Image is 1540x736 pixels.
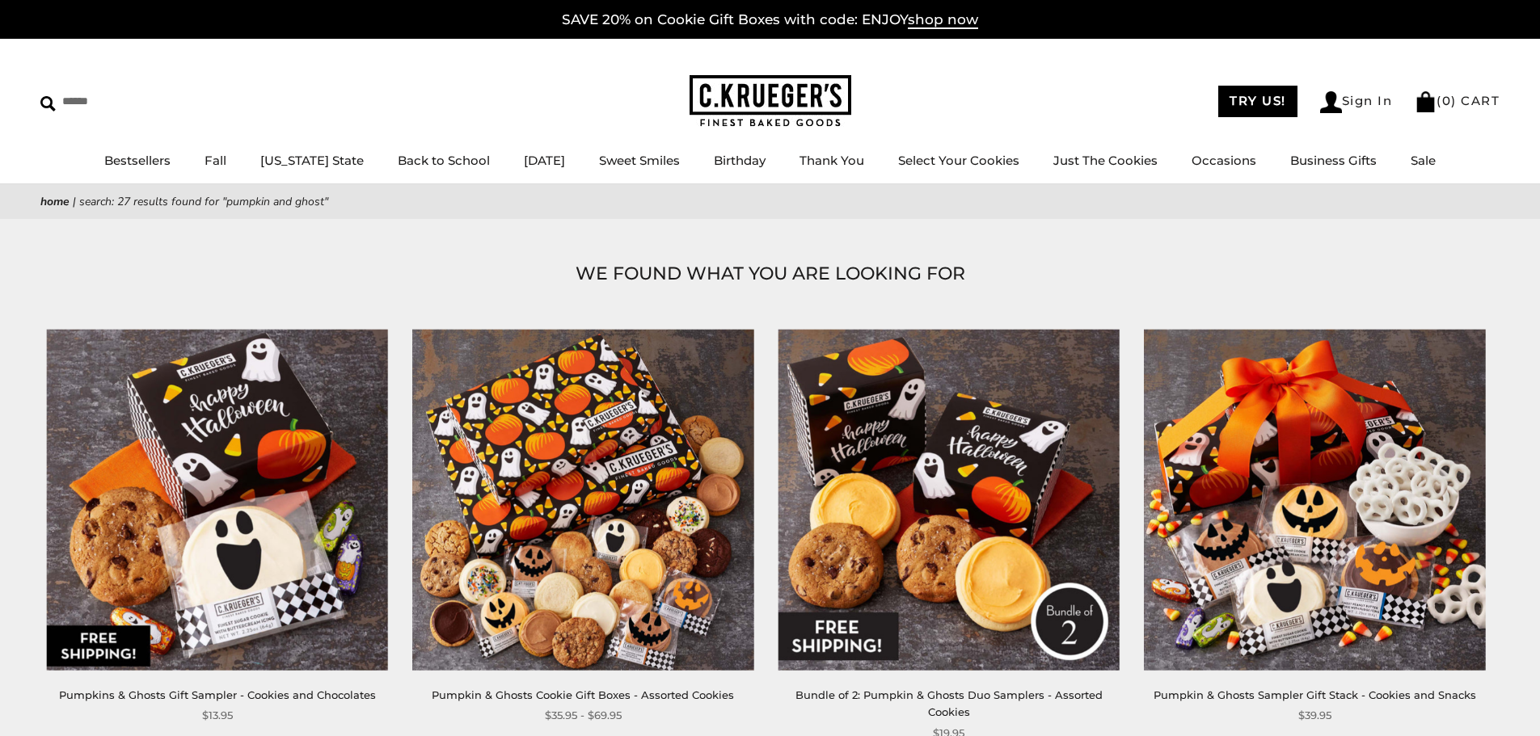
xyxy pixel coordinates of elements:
a: Thank You [800,153,864,168]
a: [DATE] [524,153,565,168]
a: Pumpkins & Ghosts Gift Sampler - Cookies and Chocolates [59,688,376,701]
a: Pumpkin & Ghosts Sampler Gift Stack - Cookies and Snacks [1154,688,1476,701]
img: C.KRUEGER'S [690,75,851,128]
span: 0 [1442,93,1452,108]
a: Pumpkin & Ghosts Cookie Gift Boxes - Assorted Cookies [432,688,734,701]
span: $39.95 [1298,707,1331,724]
a: Just The Cookies [1053,153,1158,168]
a: Bestsellers [104,153,171,168]
img: Pumpkin & Ghosts Cookie Gift Boxes - Assorted Cookies [412,329,753,670]
a: Sale [1411,153,1436,168]
span: $13.95 [202,707,233,724]
a: Sweet Smiles [599,153,680,168]
span: | [73,194,76,209]
a: Fall [205,153,226,168]
a: Bundle of 2: Pumpkin & Ghosts Duo Samplers - Assorted Cookies [795,688,1103,718]
span: $35.95 - $69.95 [545,707,622,724]
a: (0) CART [1415,93,1500,108]
img: Pumpkin & Ghosts Sampler Gift Stack - Cookies and Snacks [1144,329,1485,670]
img: Bundle of 2: Pumpkin & Ghosts Duo Samplers - Assorted Cookies [778,329,1120,670]
a: Occasions [1192,153,1256,168]
a: Select Your Cookies [898,153,1019,168]
input: Search [40,89,233,114]
a: [US_STATE] State [260,153,364,168]
img: Account [1320,91,1342,113]
a: Back to School [398,153,490,168]
a: Birthday [714,153,766,168]
img: Pumpkins & Ghosts Gift Sampler - Cookies and Chocolates [47,329,388,670]
a: Sign In [1320,91,1393,113]
nav: breadcrumbs [40,192,1500,211]
span: shop now [908,11,978,29]
h1: WE FOUND WHAT YOU ARE LOOKING FOR [65,259,1475,288]
img: Search [40,96,56,111]
img: Bag [1415,91,1437,112]
a: TRY US! [1218,86,1297,117]
span: Search: 27 results found for "pumpkin and ghost" [79,194,328,209]
a: Business Gifts [1290,153,1377,168]
a: SAVE 20% on Cookie Gift Boxes with code: ENJOYshop now [562,11,978,29]
a: Home [40,194,70,209]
